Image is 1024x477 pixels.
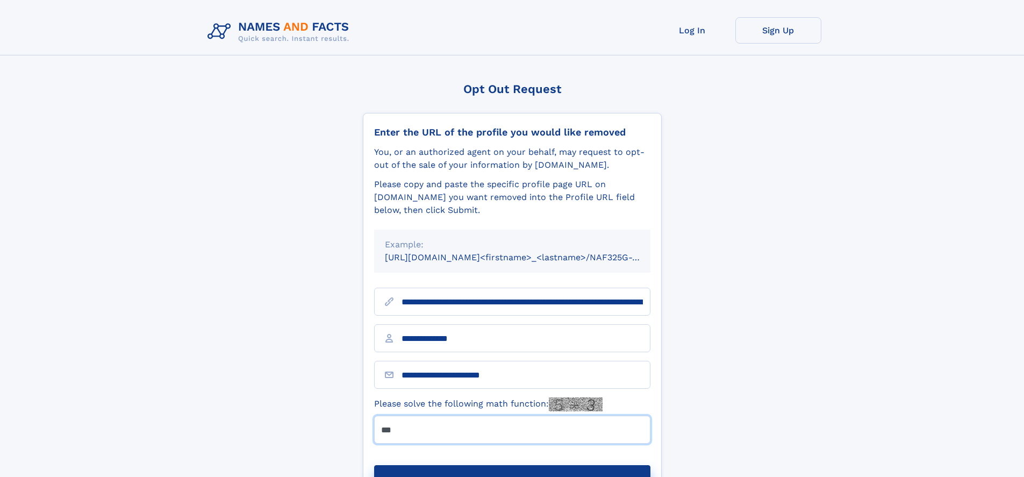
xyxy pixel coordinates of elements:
[374,146,650,172] div: You, or an authorized agent on your behalf, may request to opt-out of the sale of your informatio...
[363,82,662,96] div: Opt Out Request
[374,397,603,411] label: Please solve the following math function:
[735,17,821,44] a: Sign Up
[385,252,671,262] small: [URL][DOMAIN_NAME]<firstname>_<lastname>/NAF325G-xxxxxxxx
[385,238,640,251] div: Example:
[374,178,650,217] div: Please copy and paste the specific profile page URL on [DOMAIN_NAME] you want removed into the Pr...
[203,17,358,46] img: Logo Names and Facts
[374,126,650,138] div: Enter the URL of the profile you would like removed
[649,17,735,44] a: Log In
